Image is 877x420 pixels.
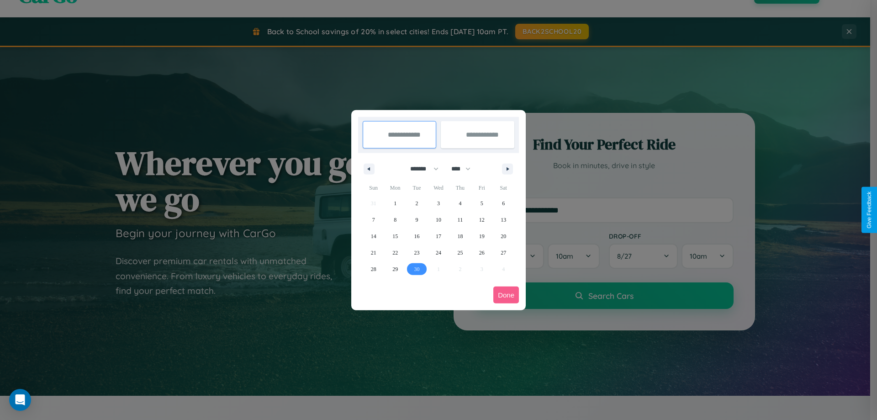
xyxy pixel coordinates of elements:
[414,261,420,277] span: 30
[471,212,492,228] button: 12
[9,389,31,411] div: Open Intercom Messenger
[866,191,872,229] div: Give Feedback
[479,245,485,261] span: 26
[371,228,376,245] span: 14
[406,261,428,277] button: 30
[406,245,428,261] button: 23
[363,181,384,195] span: Sun
[449,212,471,228] button: 11
[406,228,428,245] button: 16
[502,195,505,212] span: 6
[458,212,463,228] span: 11
[493,245,514,261] button: 27
[384,181,406,195] span: Mon
[392,228,398,245] span: 15
[416,195,418,212] span: 2
[428,245,449,261] button: 24
[501,212,506,228] span: 13
[449,228,471,245] button: 18
[493,287,519,303] button: Done
[363,261,384,277] button: 28
[384,195,406,212] button: 1
[384,212,406,228] button: 8
[479,212,485,228] span: 12
[436,245,441,261] span: 24
[392,261,398,277] span: 29
[493,212,514,228] button: 13
[479,228,485,245] span: 19
[428,181,449,195] span: Wed
[384,245,406,261] button: 22
[428,212,449,228] button: 10
[414,228,420,245] span: 16
[471,195,492,212] button: 5
[437,195,440,212] span: 3
[372,212,375,228] span: 7
[428,228,449,245] button: 17
[384,261,406,277] button: 29
[406,212,428,228] button: 9
[406,195,428,212] button: 2
[416,212,418,228] span: 9
[384,228,406,245] button: 15
[394,212,396,228] span: 8
[501,228,506,245] span: 20
[371,245,376,261] span: 21
[406,181,428,195] span: Tue
[392,245,398,261] span: 22
[471,245,492,261] button: 26
[449,245,471,261] button: 25
[363,212,384,228] button: 7
[481,195,483,212] span: 5
[436,228,441,245] span: 17
[371,261,376,277] span: 28
[493,195,514,212] button: 6
[394,195,396,212] span: 1
[449,181,471,195] span: Thu
[471,181,492,195] span: Fri
[414,245,420,261] span: 23
[471,228,492,245] button: 19
[428,195,449,212] button: 3
[459,195,461,212] span: 4
[457,245,463,261] span: 25
[363,228,384,245] button: 14
[457,228,463,245] span: 18
[363,245,384,261] button: 21
[493,228,514,245] button: 20
[501,245,506,261] span: 27
[436,212,441,228] span: 10
[449,195,471,212] button: 4
[493,181,514,195] span: Sat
